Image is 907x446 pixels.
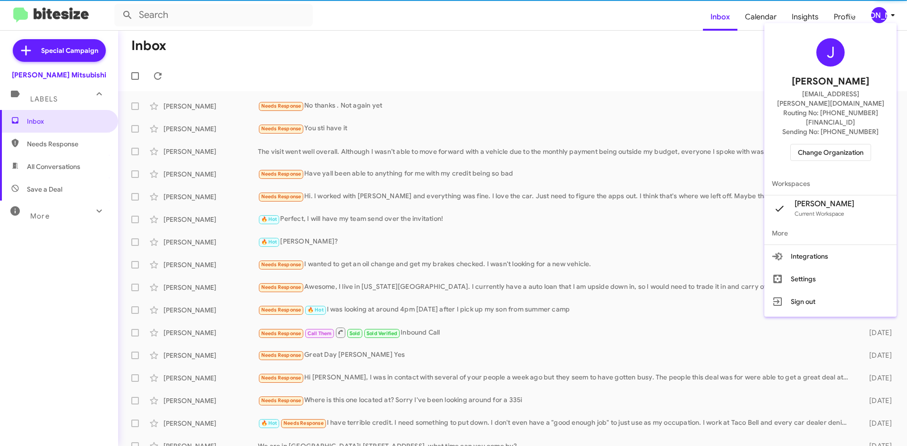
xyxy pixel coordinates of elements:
span: Workspaces [764,172,897,195]
span: [EMAIL_ADDRESS][PERSON_NAME][DOMAIN_NAME] [776,89,885,108]
span: [PERSON_NAME] [792,74,869,89]
span: More [764,222,897,244]
button: Settings [764,268,897,290]
button: Integrations [764,245,897,268]
span: Change Organization [798,144,864,160]
span: Routing No: [PHONE_NUMBER][FINANCIAL_ID] [776,108,885,127]
div: J [816,38,845,67]
span: [PERSON_NAME] [795,199,854,209]
button: Change Organization [790,144,871,161]
button: Sign out [764,290,897,313]
span: Sending No: [PHONE_NUMBER] [782,127,879,136]
span: Current Workspace [795,210,844,217]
